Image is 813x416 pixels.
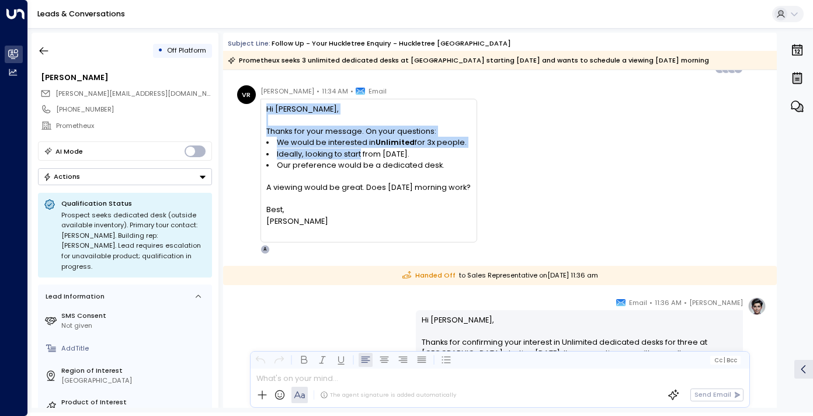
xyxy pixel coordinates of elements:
span: [PERSON_NAME] [260,85,314,97]
span: 11:34 AM [322,85,348,97]
div: [PHONE_NUMBER] [56,105,211,115]
div: Prometheux [56,121,211,131]
span: • [350,85,353,97]
span: Email [629,297,647,308]
span: • [649,297,652,308]
div: to Sales Representative on [DATE] 11:36 am [223,266,777,285]
button: Redo [272,353,286,367]
div: [PERSON_NAME] [41,72,211,83]
li: Ideally, looking to start from [DATE]. [266,148,471,160]
span: Subject Line: [228,39,270,48]
div: [GEOGRAPHIC_DATA] [61,376,208,386]
label: SMS Consent [61,311,208,321]
span: Handed Off [402,271,456,280]
span: [PERSON_NAME][EMAIL_ADDRESS][DOMAIN_NAME] [55,89,223,98]
div: [PERSON_NAME] [266,216,471,227]
label: Region of Interest [61,366,208,376]
div: Not given [61,321,208,331]
div: VR [237,85,256,104]
span: Email [369,85,387,97]
div: Button group with a nested menu [38,168,212,185]
li: Our preference would be a dedicated desk. [266,160,471,171]
button: Undo [253,353,267,367]
li: We would be interested in for 3x people. [266,137,471,148]
div: Actions [43,172,80,181]
div: Lead Information [42,292,105,301]
div: AddTitle [61,344,208,353]
div: A [260,245,270,254]
b: Unlimited [376,137,415,147]
span: • [317,85,319,97]
div: A viewing would be great. Does [DATE] morning work? [266,182,471,193]
div: The agent signature is added automatically [320,391,456,399]
button: Cc|Bcc [710,356,741,365]
div: Prospect seeks dedicated desk (outside available inventory). Primary tour contact: [PERSON_NAME].... [61,210,206,272]
span: | [724,357,725,363]
img: profile-logo.png [748,297,766,316]
span: Off Platform [167,46,206,55]
span: 11:36 AM [655,297,682,308]
button: Actions [38,168,212,185]
span: Cc Bcc [714,357,737,363]
span: • [684,297,687,308]
p: Qualification Status [61,199,206,208]
div: Hi [PERSON_NAME], [266,103,471,227]
p: Hi [PERSON_NAME], Thanks for confirming your interest in Unlimited dedicated desks for three at [... [422,314,738,415]
a: Leads & Conversations [37,9,125,19]
div: Thanks for your message. On your questions: [266,126,471,137]
label: Product of Interest [61,397,208,407]
div: Follow up - Your Huckletree Enquiry - Huckletree [GEOGRAPHIC_DATA] [272,39,511,48]
span: [PERSON_NAME] [689,297,743,308]
div: Prometheux seeks 3 unlimited dedicated desks at [GEOGRAPHIC_DATA] starting [DATE] and wants to sc... [228,54,709,66]
div: • [158,42,163,59]
div: Best, [266,204,471,215]
div: AI Mode [55,145,83,157]
span: violeta@prometheux.co.uk [55,89,212,99]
